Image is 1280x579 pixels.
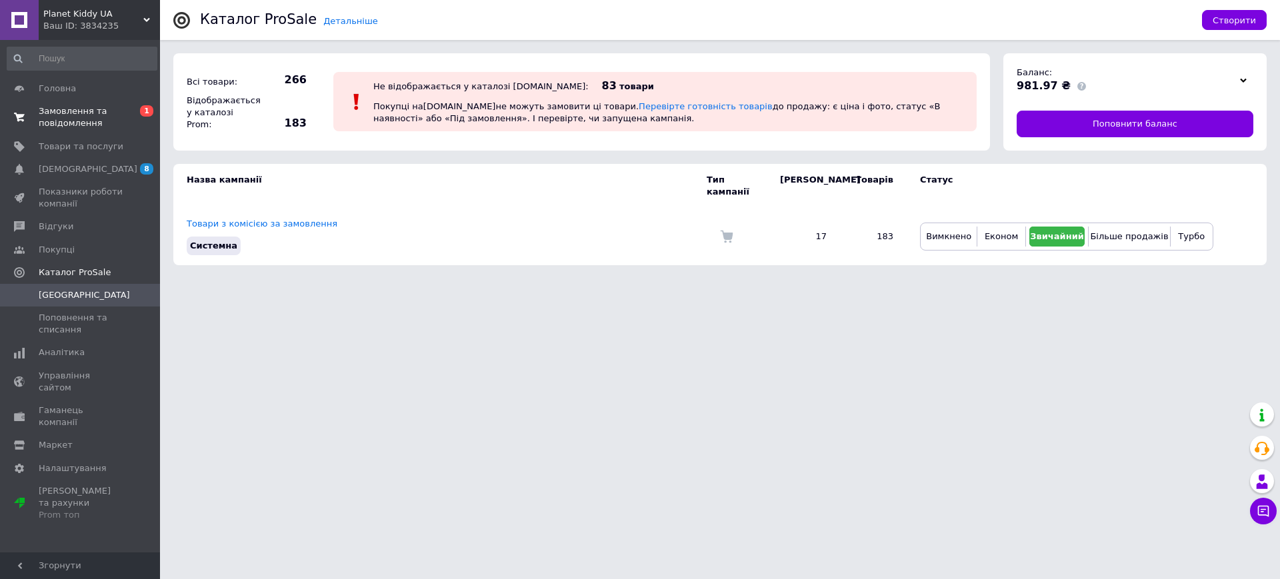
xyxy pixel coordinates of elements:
span: 8 [140,163,153,175]
span: Системна [190,241,237,251]
td: [PERSON_NAME] [767,164,840,208]
a: Поповнити баланс [1017,111,1253,137]
span: Гаманець компанії [39,404,123,428]
span: Planet Kiddy UA [43,8,143,20]
img: :exclamation: [347,92,367,112]
span: Більше продажів [1090,231,1168,241]
span: 1 [140,105,153,117]
div: Не відображається у каталозі [DOMAIN_NAME]: [373,81,589,91]
span: Поповнення та списання [39,312,123,336]
span: 83 [602,79,617,92]
td: Тип кампанії [707,164,767,208]
td: Статус [907,164,1213,208]
button: Турбо [1174,227,1209,247]
img: Комісія за замовлення [720,230,733,243]
td: Товарів [840,164,907,208]
span: 183 [260,116,307,131]
span: Покупці на [DOMAIN_NAME] не можуть замовити ці товари. до продажу: є ціна і фото, статус «В наявн... [373,101,940,123]
a: Перевірте готовність товарів [639,101,773,111]
span: Замовлення та повідомлення [39,105,123,129]
button: Створити [1202,10,1267,30]
td: Назва кампанії [173,164,707,208]
span: Маркет [39,439,73,451]
button: Економ [981,227,1021,247]
div: Всі товари: [183,73,257,91]
span: Товари та послуги [39,141,123,153]
span: Налаштування [39,462,107,474]
div: Prom топ [39,509,123,521]
span: 266 [260,73,307,87]
span: Турбо [1178,231,1205,241]
span: Аналітика [39,346,85,358]
span: Головна [39,83,76,95]
div: Відображається у каталозі Prom: [183,91,257,135]
a: Товари з комісією за замовлення [187,219,337,229]
span: Створити [1213,15,1256,25]
div: Каталог ProSale [200,13,317,27]
span: [DEMOGRAPHIC_DATA] [39,163,137,175]
span: Баланс: [1017,67,1052,77]
span: Управління сайтом [39,370,123,394]
span: 981.97 ₴ [1017,79,1071,92]
span: [GEOGRAPHIC_DATA] [39,289,130,301]
a: Детальніше [323,16,378,26]
span: Відгуки [39,221,73,233]
button: Чат з покупцем [1250,498,1277,524]
input: Пошук [7,47,157,71]
button: Більше продажів [1092,227,1166,247]
span: Каталог ProSale [39,267,111,279]
div: Ваш ID: 3834235 [43,20,160,32]
span: [PERSON_NAME] та рахунки [39,485,123,522]
span: Покупці [39,244,75,256]
td: 17 [767,208,840,265]
span: Звичайний [1030,231,1084,241]
span: Показники роботи компанії [39,186,123,210]
span: Економ [985,231,1018,241]
span: товари [619,81,654,91]
span: Вимкнено [926,231,971,241]
span: Поповнити баланс [1093,118,1177,130]
button: Вимкнено [924,227,973,247]
button: Звичайний [1029,227,1085,247]
td: 183 [840,208,907,265]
